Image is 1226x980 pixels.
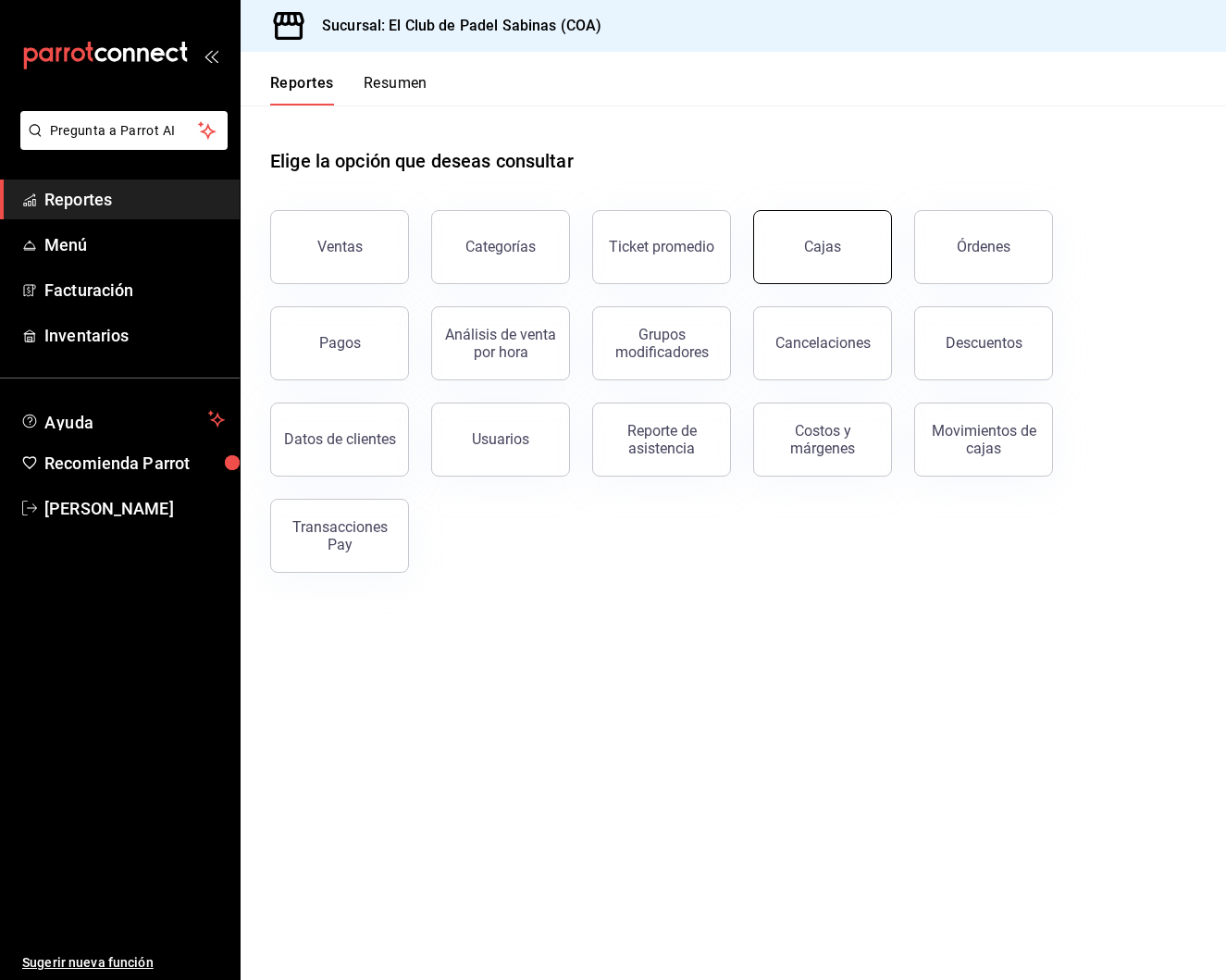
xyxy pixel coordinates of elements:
[914,306,1053,380] button: Descuentos
[270,74,334,105] button: Reportes
[317,238,363,255] div: Ventas
[753,403,892,477] button: Costos y márgenes
[319,334,361,352] div: Pagos
[753,306,892,380] button: Cancelaciones
[443,326,558,361] div: Análisis de venta por hora
[957,238,1010,255] div: Órdenes
[926,422,1041,457] div: Movimientos de cajas
[592,403,731,477] button: Reporte de asistencia
[364,74,427,105] button: Resumen
[431,210,570,284] button: Categorías
[465,238,536,255] div: Categorías
[44,496,225,521] span: [PERSON_NAME]
[609,238,714,255] div: Ticket promedio
[284,430,396,448] div: Datos de clientes
[592,306,731,380] button: Grupos modificadores
[270,306,409,380] button: Pagos
[592,210,731,284] button: Ticket promedio
[270,147,574,175] h1: Elige la opción que deseas consultar
[270,403,409,477] button: Datos de clientes
[946,334,1022,352] div: Descuentos
[44,232,225,257] span: Menú
[44,323,225,348] span: Inventarios
[44,187,225,212] span: Reportes
[604,422,719,457] div: Reporte de asistencia
[13,134,228,154] a: Pregunta a Parrot AI
[50,121,199,141] span: Pregunta a Parrot AI
[20,111,228,150] button: Pregunta a Parrot AI
[270,499,409,573] button: Transacciones Pay
[270,74,427,105] div: navigation tabs
[307,15,601,37] h3: Sucursal: El Club de Padel Sabinas (COA)
[431,306,570,380] button: Análisis de venta por hora
[431,403,570,477] button: Usuarios
[282,518,397,553] div: Transacciones Pay
[22,953,225,973] span: Sugerir nueva función
[44,278,225,303] span: Facturación
[753,210,892,284] a: Cajas
[804,236,842,258] div: Cajas
[44,451,225,476] span: Recomienda Parrot
[914,403,1053,477] button: Movimientos de cajas
[765,422,880,457] div: Costos y márgenes
[914,210,1053,284] button: Órdenes
[775,334,871,352] div: Cancelaciones
[604,326,719,361] div: Grupos modificadores
[44,408,201,430] span: Ayuda
[472,430,529,448] div: Usuarios
[204,48,218,63] button: open_drawer_menu
[270,210,409,284] button: Ventas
